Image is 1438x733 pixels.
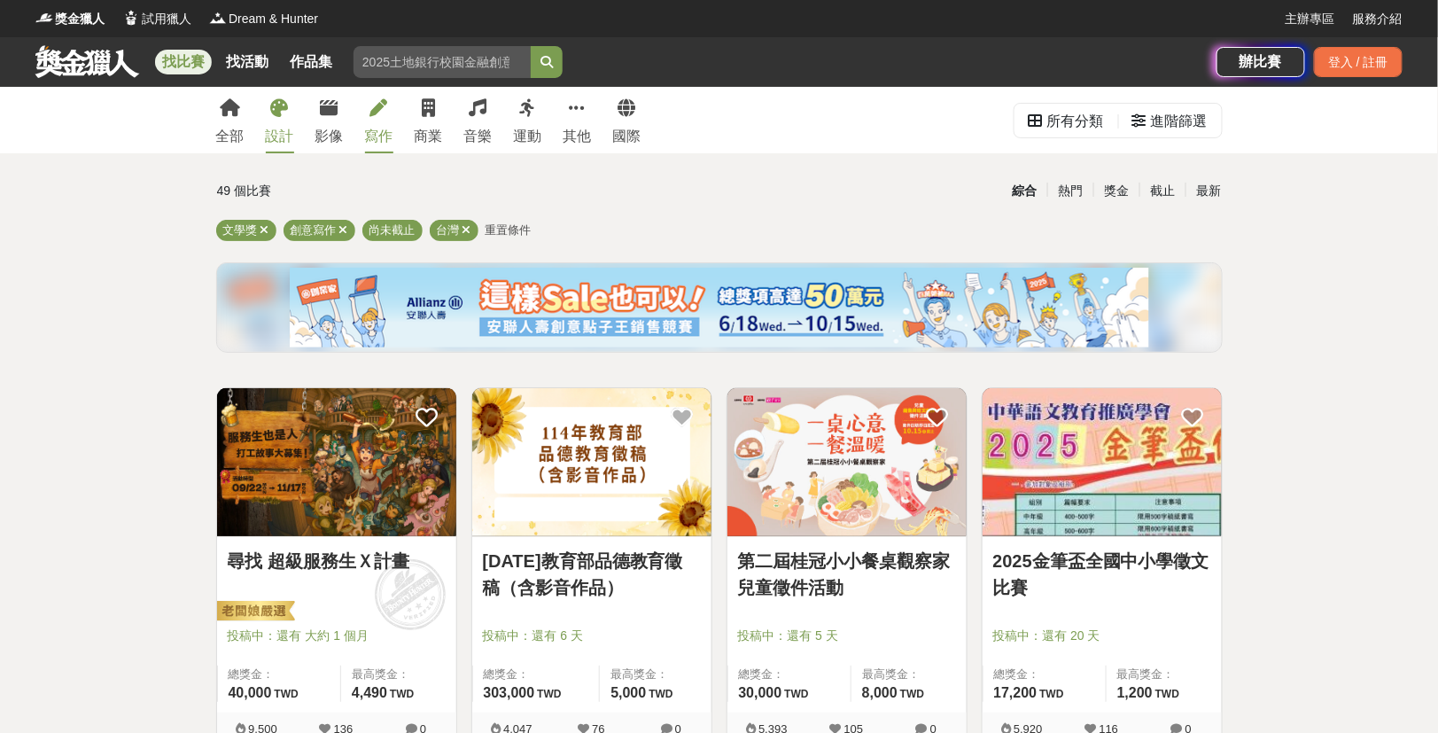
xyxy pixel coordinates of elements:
[613,87,641,153] a: 國際
[993,548,1211,601] a: 2025金筆盃全國中小學徵文比賽
[1117,685,1153,700] span: 1,200
[266,126,294,147] div: 設計
[484,685,535,700] span: 303,000
[266,87,294,153] a: 設計
[219,50,276,74] a: 找活動
[1093,175,1139,207] div: 獎金
[315,126,344,147] div: 影像
[142,10,191,28] span: 試用獵人
[738,548,956,601] a: 第二屆桂冠小小餐桌觀察家兒童徵件活動
[437,223,460,237] span: 台灣
[727,388,967,537] a: Cover Image
[214,600,295,625] img: 老闆娘嚴選
[994,666,1095,683] span: 總獎金：
[122,9,140,27] img: Logo
[35,9,53,27] img: Logo
[352,685,387,700] span: 4,490
[155,50,212,74] a: 找比賽
[862,666,956,683] span: 最高獎金：
[613,126,641,147] div: 國際
[1185,175,1232,207] div: 最新
[217,175,551,207] div: 49 個比賽
[35,10,105,28] a: Logo獎金獵人
[228,627,446,645] span: 投稿中：還有 大約 1 個月
[217,388,456,536] img: Cover Image
[352,666,446,683] span: 最高獎金：
[216,87,245,153] a: 全部
[738,627,956,645] span: 投稿中：還有 5 天
[483,548,701,601] a: [DATE]教育部品德教育徵稿（含影音作品）
[229,685,272,700] span: 40,000
[217,388,456,537] a: Cover Image
[994,685,1038,700] span: 17,200
[537,688,561,700] span: TWD
[290,268,1149,347] img: cf4fb443-4ad2-4338-9fa3-b46b0bf5d316.png
[1314,47,1403,77] div: 登入 / 註冊
[727,388,967,536] img: Cover Image
[610,666,700,683] span: 最高獎金：
[983,388,1222,536] img: Cover Image
[739,685,782,700] span: 30,000
[784,688,808,700] span: TWD
[1139,175,1185,207] div: 截止
[415,87,443,153] a: 商業
[739,666,840,683] span: 總獎金：
[122,10,191,28] a: Logo試用獵人
[223,223,258,237] span: 文學獎
[315,87,344,153] a: 影像
[1353,10,1403,28] a: 服務介紹
[484,666,589,683] span: 總獎金：
[1039,688,1063,700] span: TWD
[564,87,592,153] a: 其他
[354,46,531,78] input: 2025土地銀行校園金融創意挑戰賽：從你出發 開啟智慧金融新頁
[1117,666,1211,683] span: 最高獎金：
[983,388,1222,537] a: Cover Image
[514,87,542,153] a: 運動
[209,10,318,28] a: LogoDream & Hunter
[649,688,672,700] span: TWD
[1047,104,1104,139] div: 所有分類
[464,87,493,153] a: 音樂
[472,388,711,537] a: Cover Image
[415,126,443,147] div: 商業
[1001,175,1047,207] div: 綜合
[1216,47,1305,77] a: 辦比賽
[564,126,592,147] div: 其他
[1155,688,1179,700] span: TWD
[209,9,227,27] img: Logo
[216,126,245,147] div: 全部
[900,688,924,700] span: TWD
[390,688,414,700] span: TWD
[291,223,337,237] span: 創意寫作
[1047,175,1093,207] div: 熱門
[514,126,542,147] div: 運動
[365,87,393,153] a: 寫作
[369,223,416,237] span: 尚未截止
[229,666,330,683] span: 總獎金：
[55,10,105,28] span: 獎金獵人
[486,223,532,237] span: 重置條件
[483,627,701,645] span: 投稿中：還有 6 天
[229,10,318,28] span: Dream & Hunter
[993,627,1211,645] span: 投稿中：還有 20 天
[365,126,393,147] div: 寫作
[1151,104,1208,139] div: 進階篩選
[228,548,446,574] a: 尋找 超級服務生Ｘ計畫
[274,688,298,700] span: TWD
[283,50,339,74] a: 作品集
[610,685,646,700] span: 5,000
[862,685,898,700] span: 8,000
[1286,10,1335,28] a: 主辦專區
[464,126,493,147] div: 音樂
[472,388,711,536] img: Cover Image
